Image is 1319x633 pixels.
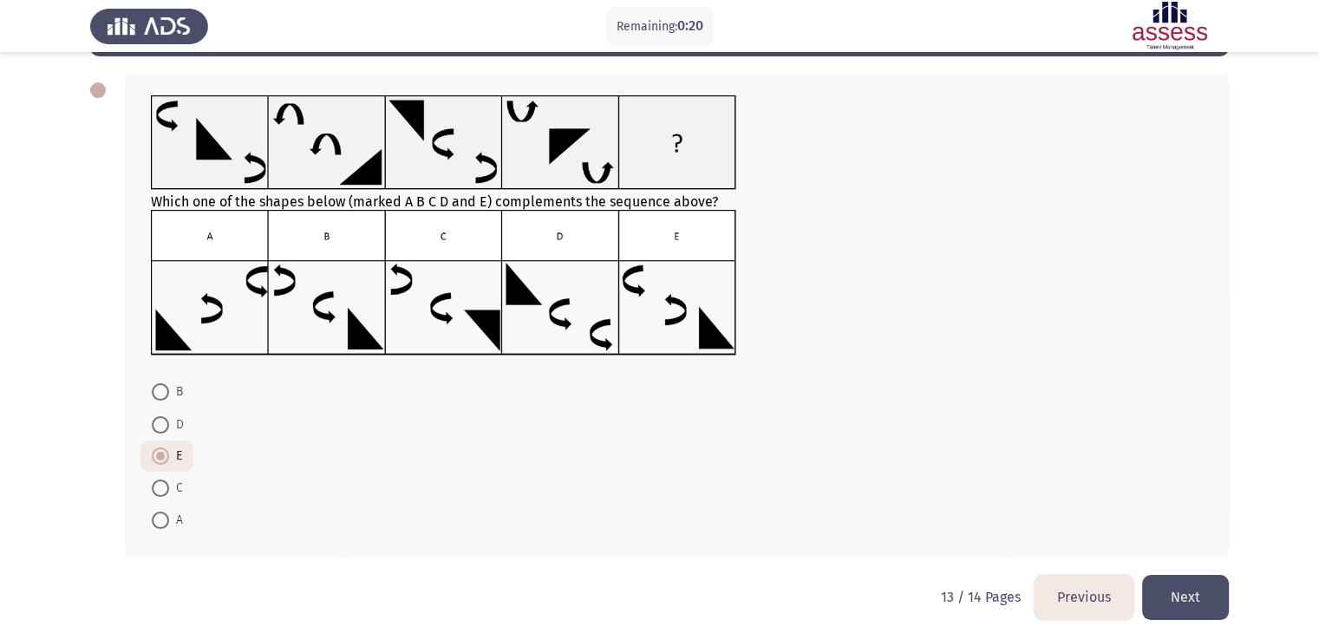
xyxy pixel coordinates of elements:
div: Which one of the shapes below (marked A B C D and E) complements the sequence above? [151,95,1203,359]
p: 13 / 14 Pages [941,589,1021,605]
p: Remaining: [617,16,703,37]
span: D [169,414,184,435]
span: A [169,510,183,531]
img: UkFYYV8wMTlfQS5wbmcxNjkxMjk3NzczMTk0.png [151,95,736,190]
span: B [169,382,183,402]
span: 0:20 [677,17,703,34]
img: Assessment logo of ASSESS Focus 4 Module Assessment (EN/AR) (Advanced - IB) [1111,2,1229,50]
span: C [169,478,183,499]
img: Assess Talent Management logo [90,2,208,50]
button: load previous page [1035,575,1133,619]
img: UkFYYV8wMTlfQi5wbmcxNjkxMjk3Nzk0OTEz.png [151,210,736,356]
button: load next page [1142,575,1229,619]
span: E [169,446,182,467]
